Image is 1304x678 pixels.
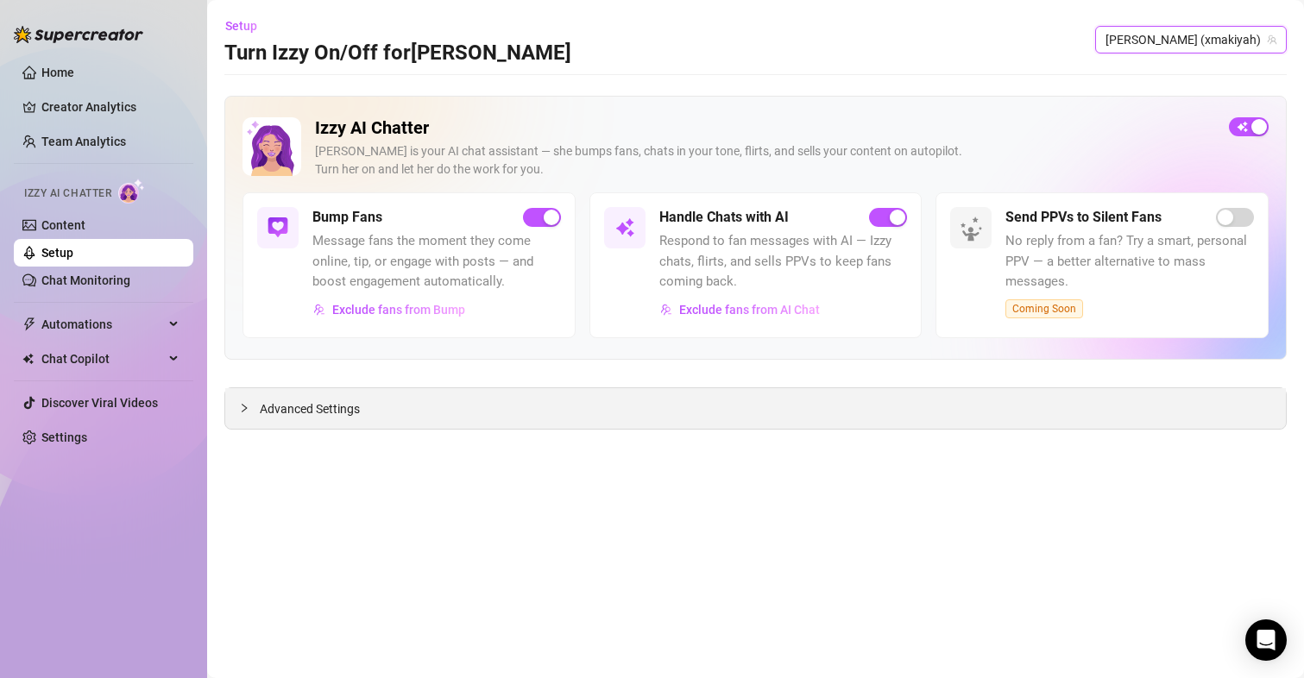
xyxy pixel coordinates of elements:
[118,179,145,204] img: AI Chatter
[313,304,325,316] img: svg%3e
[239,403,249,413] span: collapsed
[312,231,561,292] span: Message fans the moment they come online, tip, or engage with posts — and boost engagement automa...
[1005,299,1083,318] span: Coming Soon
[41,396,158,410] a: Discover Viral Videos
[243,117,301,176] img: Izzy AI Chatter
[1005,207,1162,228] h5: Send PPVs to Silent Fans
[41,430,87,444] a: Settings
[22,317,36,331] span: thunderbolt
[1245,619,1287,661] div: Open Intercom Messenger
[312,296,466,323] button: Exclude fans from Bump
[225,19,257,33] span: Setup
[1005,231,1254,292] span: No reply from a fan? Try a smart, personal PPV — a better alternative to mass messages.
[41,345,164,373] span: Chat Copilot
[14,26,143,43] img: logo-BBDzfeDw.svg
[614,217,635,238] img: svg%3e
[224,40,571,67] h3: Turn Izzy On/Off for [PERSON_NAME]
[659,231,908,292] span: Respond to fan messages with AI — Izzy chats, flirts, and sells PPVs to keep fans coming back.
[41,311,164,338] span: Automations
[1106,27,1276,53] span: maki (xmakiyah)
[224,12,271,40] button: Setup
[268,217,288,238] img: svg%3e
[1267,35,1277,45] span: team
[960,217,987,244] img: silent-fans-ppv-o-N6Mmdf.svg
[41,273,130,287] a: Chat Monitoring
[315,142,1215,179] div: [PERSON_NAME] is your AI chat assistant — she bumps fans, chats in your tone, flirts, and sells y...
[315,117,1215,139] h2: Izzy AI Chatter
[659,296,821,323] button: Exclude fans from AI Chat
[312,207,382,228] h5: Bump Fans
[24,185,111,202] span: Izzy AI Chatter
[41,218,85,232] a: Content
[41,135,126,148] a: Team Analytics
[660,304,672,316] img: svg%3e
[22,353,34,365] img: Chat Copilot
[41,66,74,79] a: Home
[679,303,820,317] span: Exclude fans from AI Chat
[659,207,789,228] h5: Handle Chats with AI
[332,303,465,317] span: Exclude fans from Bump
[41,246,73,260] a: Setup
[260,399,360,418] span: Advanced Settings
[41,93,180,121] a: Creator Analytics
[239,399,260,417] div: collapsed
